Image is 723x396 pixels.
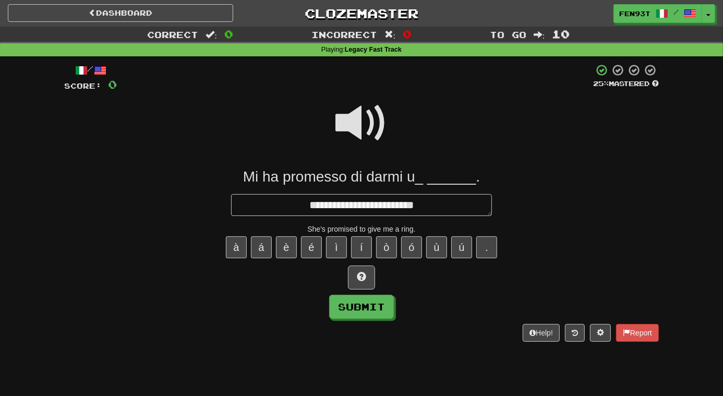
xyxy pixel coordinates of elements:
[329,295,394,319] button: Submit
[384,30,396,39] span: :
[345,46,402,53] strong: Legacy Fast Track
[226,236,247,258] button: à
[64,64,117,77] div: /
[64,224,659,234] div: She's promised to give me a ring.
[490,29,526,40] span: To go
[613,4,702,23] a: fen93t /
[351,236,372,258] button: í
[451,236,472,258] button: ú
[534,30,545,39] span: :
[276,236,297,258] button: è
[476,236,497,258] button: .
[616,324,659,342] button: Report
[301,236,322,258] button: é
[224,28,233,40] span: 0
[348,266,375,290] button: Hint!
[673,8,679,16] span: /
[147,29,198,40] span: Correct
[376,236,397,258] button: ò
[249,4,474,22] a: Clozemaster
[401,236,422,258] button: ó
[108,78,117,91] span: 0
[251,236,272,258] button: á
[593,79,659,89] div: Mastered
[565,324,585,342] button: Round history (alt+y)
[523,324,560,342] button: Help!
[206,30,217,39] span: :
[552,28,570,40] span: 10
[64,167,659,186] div: Mi ha promesso di darmi u_ ______.
[8,4,233,22] a: Dashboard
[64,81,102,90] span: Score:
[326,236,347,258] button: ì
[403,28,412,40] span: 0
[311,29,377,40] span: Incorrect
[619,9,650,18] span: fen93t
[426,236,447,258] button: ù
[593,79,609,88] span: 25 %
